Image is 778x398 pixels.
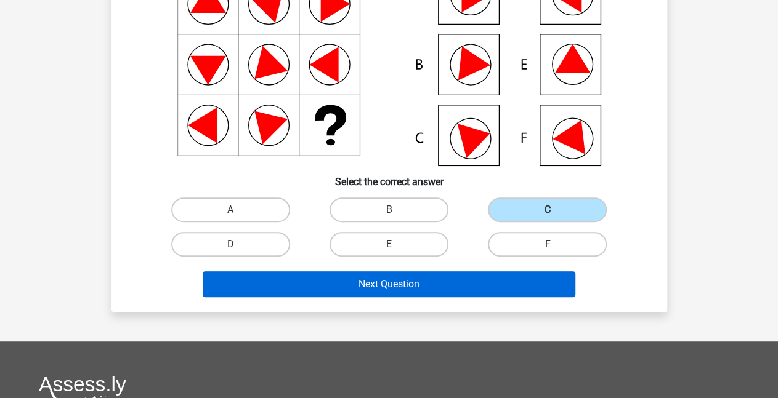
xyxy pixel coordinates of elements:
[171,197,290,222] label: A
[330,232,448,257] label: E
[330,197,448,222] label: B
[488,197,607,222] label: C
[488,232,607,257] label: F
[203,271,575,297] button: Next Question
[131,166,647,188] h6: Select the correct answer
[171,232,290,257] label: D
